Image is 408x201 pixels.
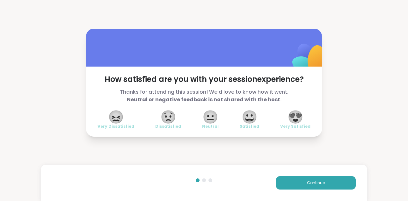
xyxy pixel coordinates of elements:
[98,124,134,129] span: Very Dissatisfied
[280,124,310,129] span: Very Satisfied
[202,124,219,129] span: Neutral
[202,111,218,123] span: 😐
[276,176,356,190] button: Continue
[127,96,281,103] b: Neutral or negative feedback is not shared with the host.
[98,74,310,84] span: How satisfied are you with your session experience?
[242,111,258,123] span: 😀
[98,88,310,104] span: Thanks for attending this session! We'd love to know how it went.
[307,180,325,186] span: Continue
[108,111,124,123] span: 😖
[240,124,259,129] span: Satisfied
[155,124,181,129] span: Dissatisfied
[160,111,176,123] span: 😟
[288,111,303,123] span: 😍
[277,27,341,90] img: ShareWell Logomark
